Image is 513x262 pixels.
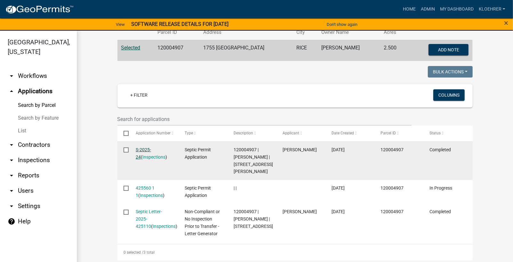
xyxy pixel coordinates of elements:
[136,131,171,135] span: Application Number
[124,250,143,255] span: 0 selected /
[380,40,408,61] td: 2.500
[317,25,380,40] th: Owner Name
[154,40,199,61] td: 120004907
[433,89,465,101] button: Columns
[136,146,172,161] div: ( )
[381,147,404,152] span: 120004907
[283,147,317,152] span: JAMIE DOBLE
[130,126,179,141] datatable-header-cell: Application Number
[234,185,236,191] span: | |
[430,209,451,214] span: Completed
[430,147,451,152] span: Completed
[476,3,508,15] a: kloehrer
[234,209,273,229] span: 120004907 | HAYLEY J GOTTWALT | 1755 105TH ST NW
[428,66,473,78] button: Bulk Actions
[324,19,360,30] button: Don't show again
[140,193,163,198] a: Inspections
[381,131,396,135] span: Parcel ID
[136,185,155,198] a: 425560 1 1
[8,172,15,179] i: arrow_drop_down
[117,126,130,141] datatable-header-cell: Select
[438,47,459,52] span: Add Note
[228,126,277,141] datatable-header-cell: Description
[125,89,153,101] a: + Filter
[136,209,162,229] a: Septic Letter-2025-425110
[504,19,508,27] span: ×
[325,126,374,141] datatable-header-cell: Date Created
[430,131,441,135] span: Status
[142,154,165,160] a: Inspections
[154,25,199,40] th: Parcel ID
[293,25,317,40] th: City
[117,244,473,260] div: 3 total
[199,40,293,61] td: 1755 [GEOGRAPHIC_DATA]
[332,147,345,152] span: 06/08/2025
[136,208,172,230] div: ( )
[283,131,299,135] span: Applicant
[131,21,228,27] strong: SOFTWARE RELEASE DETAILS FOR [DATE]
[317,40,380,61] td: [PERSON_NAME]
[332,209,345,214] span: 05/22/2025
[381,209,404,214] span: 120004907
[185,209,220,236] span: Non-Compliant or No Inspection Prior to Transfer - Letter Generator
[283,209,317,214] span: Ryan Kolb
[185,131,193,135] span: Type
[179,126,228,141] datatable-header-cell: Type
[380,25,408,40] th: Acres
[418,3,437,15] a: Admin
[423,126,472,141] datatable-header-cell: Status
[8,141,15,149] i: arrow_drop_down
[136,147,151,160] a: S-2025-24
[8,202,15,210] i: arrow_drop_down
[429,44,469,56] button: Add Note
[234,147,273,174] span: 120004907 | HAYLEY J GOTTWALT | 1755 105TH ST NW RICE MN 56367
[504,19,508,27] button: Close
[400,3,418,15] a: Home
[136,184,172,199] div: ( )
[437,3,476,15] a: My Dashboard
[8,156,15,164] i: arrow_drop_down
[8,72,15,80] i: arrow_drop_down
[277,126,325,141] datatable-header-cell: Applicant
[430,185,453,191] span: In Progress
[293,40,317,61] td: RICE
[117,113,412,126] input: Search for applications
[8,218,15,225] i: help
[113,19,127,30] a: View
[199,25,293,40] th: Address
[153,224,176,229] a: Inspections
[185,147,211,160] span: Septic Permit Application
[381,185,404,191] span: 120004907
[121,45,140,51] a: Selected
[332,185,345,191] span: 05/23/2025
[332,131,354,135] span: Date Created
[185,185,211,198] span: Septic Permit Application
[374,126,423,141] datatable-header-cell: Parcel ID
[234,131,253,135] span: Description
[8,187,15,195] i: arrow_drop_down
[8,87,15,95] i: arrow_drop_up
